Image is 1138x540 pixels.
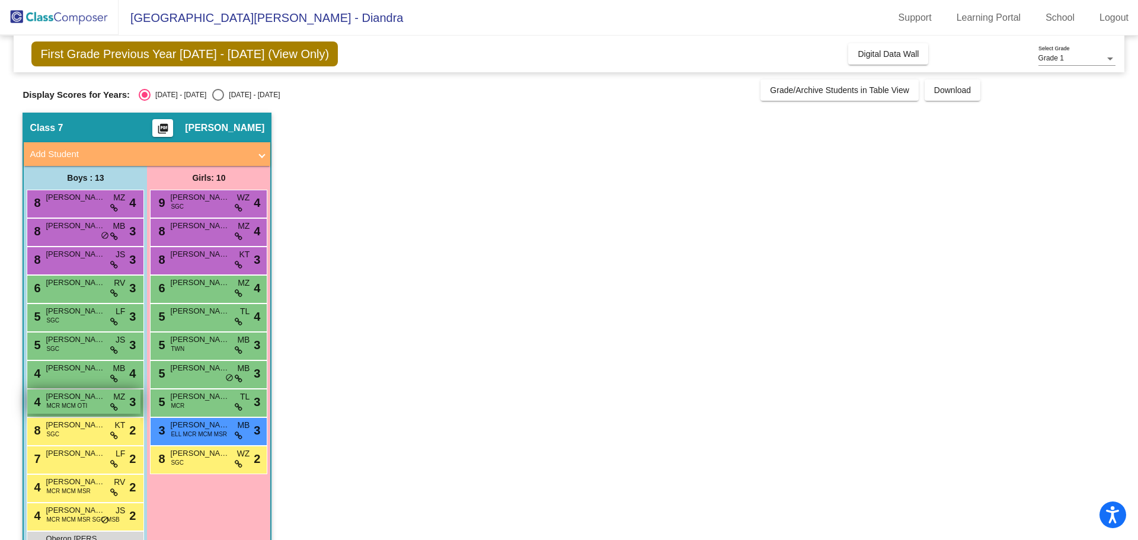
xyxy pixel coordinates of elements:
span: 3 [254,251,260,269]
span: 5 [31,310,40,323]
span: 5 [155,367,165,380]
span: ELL MCR MCM MSR [171,430,227,439]
span: 3 [129,336,136,354]
span: 3 [254,393,260,411]
span: RV [114,476,125,488]
span: KT [239,248,250,261]
span: Download [934,85,971,95]
span: [PERSON_NAME] [46,248,105,260]
span: 8 [31,196,40,209]
span: MZ [113,191,125,204]
span: [PERSON_NAME] [46,334,105,346]
span: MB [113,220,125,232]
div: [DATE] - [DATE] [224,90,280,100]
span: SGC [46,316,59,325]
span: Digital Data Wall [858,49,919,59]
span: JS [116,504,125,517]
span: 8 [155,225,165,238]
mat-radio-group: Select an option [139,89,280,101]
span: LF [116,305,125,318]
button: Grade/Archive Students in Table View [760,79,919,101]
span: 4 [129,365,136,382]
span: SGC [46,344,59,353]
span: [PERSON_NAME] [170,419,229,431]
span: 4 [254,308,260,325]
span: 4 [254,194,260,212]
span: 5 [155,395,165,408]
span: [PERSON_NAME] [170,391,229,402]
span: 8 [31,225,40,238]
span: [PERSON_NAME] [170,191,229,203]
a: Logout [1090,8,1138,27]
span: MZ [238,220,250,232]
span: TL [240,305,250,318]
span: [PERSON_NAME] [170,305,229,317]
span: Grade 1 [1038,54,1064,62]
span: [PERSON_NAME] [170,248,229,260]
span: 4 [31,367,40,380]
span: do_not_disturb_alt [101,516,109,525]
span: 5 [31,338,40,352]
span: [PERSON_NAME] [46,220,105,232]
span: [PERSON_NAME] [170,220,229,232]
span: [PERSON_NAME] [170,277,229,289]
span: [PERSON_NAME] [46,448,105,459]
button: Print Students Details [152,119,173,137]
button: Digital Data Wall [848,43,928,65]
span: MB [237,419,250,432]
div: [DATE] - [DATE] [151,90,206,100]
span: 3 [254,421,260,439]
span: 2 [129,421,136,439]
span: [PERSON_NAME] [46,391,105,402]
span: MCR [171,401,184,410]
span: 2 [254,450,260,468]
span: 8 [155,452,165,465]
span: 3 [129,279,136,297]
div: Girls: 10 [147,166,270,190]
span: 8 [31,253,40,266]
span: LF [116,448,125,460]
button: Download [925,79,980,101]
mat-panel-title: Add Student [30,148,250,161]
span: 2 [129,507,136,525]
span: MB [237,334,250,346]
span: [PERSON_NAME] [170,448,229,459]
span: First Grade Previous Year [DATE] - [DATE] (View Only) [31,41,338,66]
span: [PERSON_NAME] [170,362,229,374]
span: WZ [237,448,250,460]
span: MCR MCM MSR [46,487,90,496]
span: 6 [31,282,40,295]
a: School [1036,8,1084,27]
span: do_not_disturb_alt [225,373,234,383]
span: 6 [155,282,165,295]
span: [PERSON_NAME] [170,334,229,346]
span: 8 [155,253,165,266]
span: 4 [254,222,260,240]
span: 2 [129,450,136,468]
span: 3 [129,308,136,325]
div: Boys : 13 [24,166,147,190]
span: 4 [254,279,260,297]
span: KT [115,419,126,432]
span: MCR MCM OTI [46,401,87,410]
span: TWN [171,344,184,353]
span: [PERSON_NAME] [46,277,105,289]
span: JS [116,248,125,261]
span: 4 [31,395,40,408]
span: JS [116,334,125,346]
span: 3 [155,424,165,437]
span: [PERSON_NAME] [46,305,105,317]
span: SGC [46,430,59,439]
a: Support [889,8,941,27]
span: [GEOGRAPHIC_DATA][PERSON_NAME] - Diandra [119,8,403,27]
span: [PERSON_NAME] [46,419,105,431]
span: [PERSON_NAME] [46,476,105,488]
span: MB [113,362,125,375]
span: 4 [31,481,40,494]
span: 8 [31,424,40,437]
span: [PERSON_NAME] [185,122,264,134]
span: MB [237,362,250,375]
span: MCR MCM MSR SGC MSB [46,515,119,524]
span: 5 [155,338,165,352]
span: SGC [171,202,184,211]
